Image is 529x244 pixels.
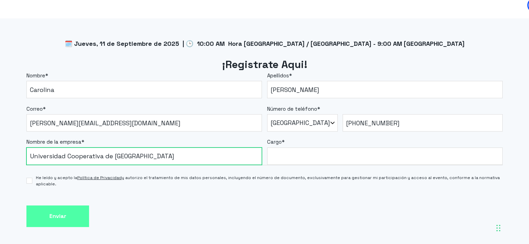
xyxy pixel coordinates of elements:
span: Cargo [267,138,282,145]
span: He leído y acepto la y autorizo el tratamiento de mis datos personales, incluyendo el número de d... [36,175,503,187]
span: Nombre [26,72,45,79]
div: Arrastrar [496,218,500,238]
h2: ¡Registrate Aqui! [26,58,503,72]
a: Política de Privacidad [77,175,122,180]
span: Número de teléfono [267,106,317,112]
span: Nombre de la empresa [26,138,81,145]
span: Correo [26,106,43,112]
span: 🗓️ Jueves, 11 de Septiembre de 2025 | 🕒 10:00 AM Hora [GEOGRAPHIC_DATA] / [GEOGRAPHIC_DATA] - 9:0... [64,40,464,48]
input: Enviar [26,205,89,227]
span: Apellidos [267,72,289,79]
div: Widget de chat [404,155,529,244]
input: He leído y acepto laPolítica de Privacidady autorizo el tratamiento de mis datos personales, incl... [26,178,32,184]
iframe: Chat Widget [404,155,529,244]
